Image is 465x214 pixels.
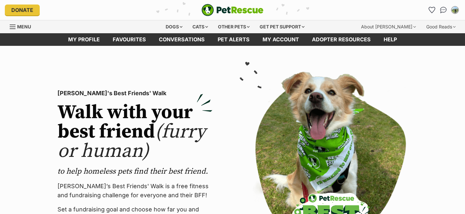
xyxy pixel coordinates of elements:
[452,7,458,13] img: May Pham profile pic
[57,166,212,177] p: to help homeless pets find their best friend.
[201,4,263,16] img: logo-e224e6f780fb5917bec1dbf3a21bbac754714ae5b6737aabdf751b685950b380.svg
[256,33,305,46] a: My account
[377,33,403,46] a: Help
[201,4,263,16] a: PetRescue
[427,5,460,15] ul: Account quick links
[188,20,212,33] div: Cats
[161,20,187,33] div: Dogs
[450,5,460,15] button: My account
[213,20,254,33] div: Other pets
[62,33,106,46] a: My profile
[17,24,31,29] span: Menu
[305,33,377,46] a: Adopter resources
[427,5,437,15] a: Favourites
[255,20,309,33] div: Get pet support
[152,33,211,46] a: conversations
[10,20,36,32] a: Menu
[57,89,212,98] p: [PERSON_NAME]'s Best Friends' Walk
[106,33,152,46] a: Favourites
[5,5,40,15] a: Donate
[57,103,212,161] h2: Walk with your best friend
[57,120,206,163] span: (furry or human)
[211,33,256,46] a: Pet alerts
[440,7,447,13] img: chat-41dd97257d64d25036548639549fe6c8038ab92f7586957e7f3b1b290dea8141.svg
[422,20,460,33] div: Good Reads
[438,5,449,15] a: Conversations
[57,182,212,200] p: [PERSON_NAME]’s Best Friends' Walk is a free fitness and fundraising challenge for everyone and t...
[356,20,420,33] div: About [PERSON_NAME]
